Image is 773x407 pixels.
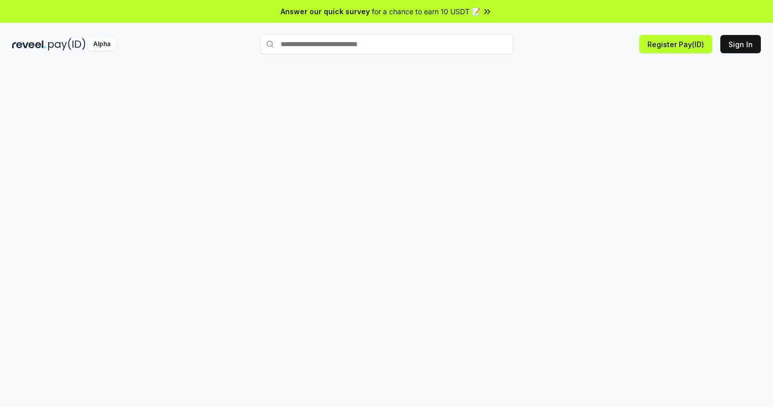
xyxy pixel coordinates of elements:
[88,38,116,51] div: Alpha
[372,6,480,17] span: for a chance to earn 10 USDT 📝
[12,38,46,51] img: reveel_dark
[281,6,370,17] span: Answer our quick survey
[48,38,86,51] img: pay_id
[720,35,761,53] button: Sign In
[639,35,712,53] button: Register Pay(ID)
